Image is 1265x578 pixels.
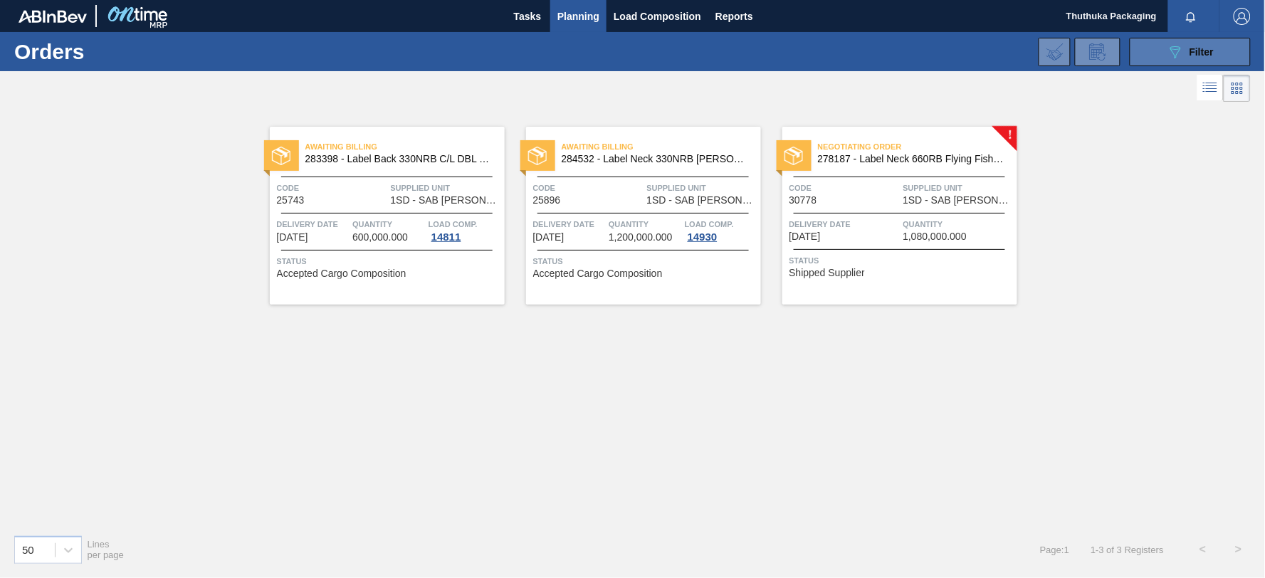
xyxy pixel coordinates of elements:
span: Awaiting Billing [562,140,761,154]
span: Filter [1190,46,1214,58]
h1: Orders [14,43,224,60]
img: status [272,147,290,165]
span: 1,200,000.000 [609,232,673,243]
img: status [784,147,803,165]
span: Status [277,254,501,268]
a: Load Comp.14930 [685,217,757,243]
div: List Vision [1197,75,1224,102]
a: !statusNegotiating Order278187 - Label Neck 660RB Flying Fish Lemon 2020Code30778Supplied Unit1SD... [761,127,1017,305]
span: 25743 [277,195,305,206]
span: 1,080,000.000 [903,231,967,242]
span: Load Comp. [685,217,734,231]
span: Code [789,181,900,195]
button: Notifications [1168,6,1214,26]
span: 25896 [533,195,561,206]
span: 283398 - Label Back 330NRB C/L DBL 4X6 Booster 2 [305,154,493,164]
span: 30778 [789,195,817,206]
span: Accepted Cargo Composition [277,268,406,279]
span: Awaiting Billing [305,140,505,154]
span: 01/18/2025 [277,232,308,243]
a: Load Comp.14811 [429,217,501,243]
span: 1 - 3 of 3 Registers [1091,545,1164,555]
span: 284532 - Label Neck 330NRB Castle DM 4X6 23 [562,154,750,164]
span: Delivery Date [277,217,350,231]
img: status [528,147,547,165]
span: Status [533,254,757,268]
span: Page : 1 [1040,545,1069,555]
span: 01/25/2025 [533,232,565,243]
span: 1SD - SAB Rosslyn Brewery [903,195,1014,206]
button: < [1185,532,1221,567]
span: Load Comp. [429,217,478,231]
span: Code [277,181,387,195]
div: 14930 [685,231,720,243]
span: Supplied Unit [903,181,1014,195]
button: > [1221,532,1256,567]
img: TNhmsLtSVTkK8tSr43FrP2fwEKptu5GPRR3wAAAABJRU5ErkJggg== [19,10,87,23]
div: Card Vision [1224,75,1251,102]
button: Filter [1130,38,1251,66]
a: statusAwaiting Billing284532 - Label Neck 330NRB [PERSON_NAME] 4X6 23Code25896Supplied Unit1SD - ... [505,127,761,305]
span: 1SD - SAB Rosslyn Brewery [647,195,757,206]
span: Quantity [609,217,681,231]
span: Delivery Date [789,217,900,231]
span: Supplied Unit [391,181,501,195]
div: 50 [22,544,34,556]
span: Shipped Supplier [789,268,866,278]
div: 14811 [429,231,464,243]
span: Negotiating Order [818,140,1017,154]
span: Load Composition [614,8,701,25]
span: Delivery Date [533,217,606,231]
span: Lines per page [88,539,125,560]
span: Code [533,181,644,195]
span: 278187 - Label Neck 660RB Flying Fish Lemon 2020 [818,154,1006,164]
span: 08/15/2025 [789,231,821,242]
span: Supplied Unit [647,181,757,195]
a: statusAwaiting Billing283398 - Label Back 330NRB C/L DBL 4X6 Booster 2Code25743Supplied Unit1SD -... [248,127,505,305]
span: Accepted Cargo Composition [533,268,663,279]
span: 1SD - SAB Rosslyn Brewery [391,195,501,206]
span: Reports [715,8,753,25]
span: Quantity [903,217,1014,231]
span: Status [789,253,1014,268]
div: Order Review Request [1075,38,1120,66]
span: Tasks [512,8,543,25]
span: Planning [557,8,599,25]
img: Logout [1234,8,1251,25]
span: 600,000.000 [352,232,408,243]
span: Quantity [352,217,425,231]
div: Import Order Negotiation [1039,38,1071,66]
